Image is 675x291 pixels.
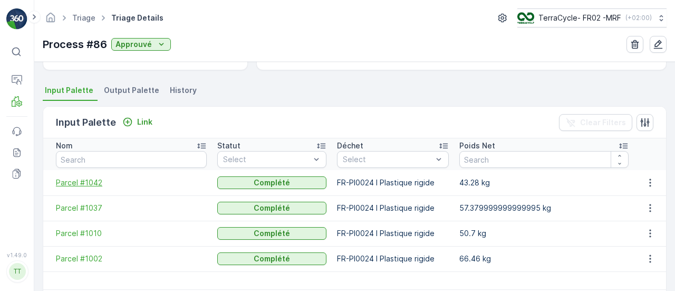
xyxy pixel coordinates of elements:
a: Parcel #1042 [56,177,207,188]
img: terracycle.png [517,12,534,24]
span: Input Palette [45,85,93,96]
td: 43.28 kg [454,170,633,195]
p: Statut [217,140,240,151]
a: Parcel #1002 [56,254,207,264]
p: TerraCycle- FR02 -MRF [538,13,621,23]
p: Déchet [337,140,363,151]
button: TerraCycle- FR02 -MRF(+02:00) [517,8,667,27]
td: FR-PI0024 I Plastique rigide [332,221,455,246]
p: Complété [254,177,290,188]
a: Triage [72,13,95,22]
td: FR-PI0024 I Plastique rigide [332,170,455,195]
div: TT [9,263,26,280]
td: 50.7 kg [454,221,633,246]
p: Approuvé [115,39,152,50]
a: Homepage [45,16,56,25]
p: ( +02:00 ) [625,14,652,22]
img: logo [6,8,27,30]
input: Search [56,151,207,168]
a: Parcel #1010 [56,228,207,239]
p: Process #86 [43,36,107,52]
p: Clear Filters [580,117,626,128]
button: Approuvé [111,38,171,51]
td: FR-PI0024 I Plastique rigide [332,195,455,221]
td: 57.379999999999995 kg [454,195,633,221]
p: Input Palette [56,115,116,130]
button: Link [118,116,157,128]
p: Complété [254,228,290,239]
td: 66.46 kg [454,246,633,271]
td: FR-PI0024 I Plastique rigide [332,246,455,271]
p: Select [223,154,310,165]
span: Output Palette [104,85,159,96]
button: Complété [217,227,326,240]
p: Select [343,154,433,165]
span: History [170,85,197,96]
p: Nom [56,140,73,151]
button: TT [6,260,27,283]
a: Parcel #1037 [56,203,207,213]
p: Link [137,117,152,127]
button: Complété [217,202,326,214]
p: Complété [254,203,290,213]
button: Complété [217,252,326,265]
button: Complété [217,176,326,189]
p: Complété [254,254,290,264]
span: Triage Details [109,13,166,23]
span: v 1.49.0 [6,252,27,258]
p: Poids Net [459,140,495,151]
button: Clear Filters [559,114,632,131]
input: Search [459,151,628,168]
